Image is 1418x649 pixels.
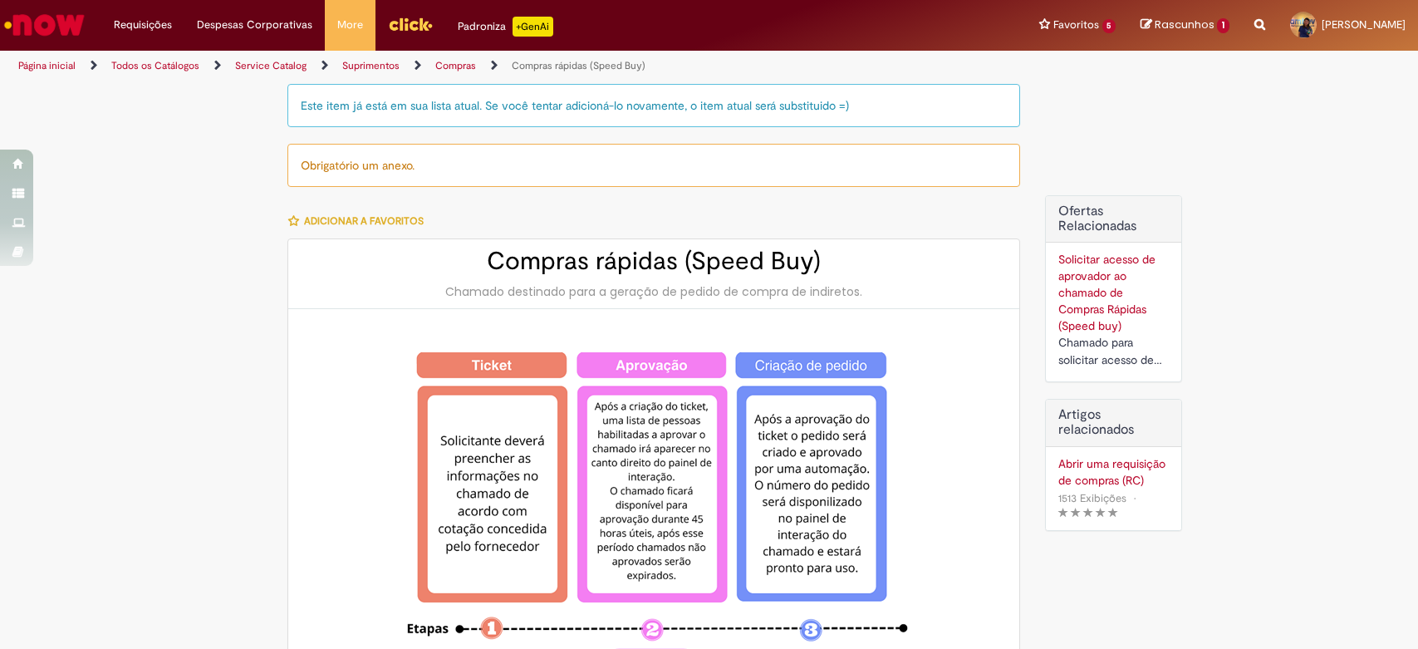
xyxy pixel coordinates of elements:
span: 5 [1102,19,1116,33]
span: • [1130,487,1140,509]
p: +GenAi [513,17,553,37]
a: Abrir uma requisição de compras (RC) [1058,455,1169,489]
img: click_logo_yellow_360x200.png [388,12,433,37]
button: Adicionar a Favoritos [287,204,433,238]
h2: Ofertas Relacionadas [1058,204,1169,234]
a: Rascunhos [1141,17,1229,33]
ul: Trilhas de página [12,51,933,81]
a: Service Catalog [235,59,307,72]
span: Favoritos [1053,17,1099,33]
img: ServiceNow [2,8,87,42]
h3: Artigos relacionados [1058,408,1169,437]
span: Adicionar a Favoritos [304,214,424,228]
div: Obrigatório um anexo. [287,144,1020,187]
a: Todos os Catálogos [111,59,199,72]
span: [PERSON_NAME] [1322,17,1406,32]
div: Chamado destinado para a geração de pedido de compra de indiretos. [305,283,1003,300]
span: Rascunhos [1155,17,1214,32]
div: Este item já está em sua lista atual. Se você tentar adicioná-lo novamente, o item atual será sub... [287,84,1020,127]
span: Requisições [114,17,172,33]
div: Padroniza [458,17,553,37]
a: Compras [435,59,476,72]
h2: Compras rápidas (Speed Buy) [305,248,1003,275]
a: Solicitar acesso de aprovador ao chamado de Compras Rápidas (Speed buy) [1058,252,1155,333]
a: Suprimentos [342,59,400,72]
a: Compras rápidas (Speed Buy) [512,59,645,72]
span: Despesas Corporativas [197,17,312,33]
span: More [337,17,363,33]
span: 1 [1217,18,1229,33]
a: Página inicial [18,59,76,72]
span: 1513 Exibições [1058,491,1126,505]
div: Chamado para solicitar acesso de aprovador ao ticket de Speed buy [1058,334,1169,369]
div: Ofertas Relacionadas [1045,195,1182,382]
